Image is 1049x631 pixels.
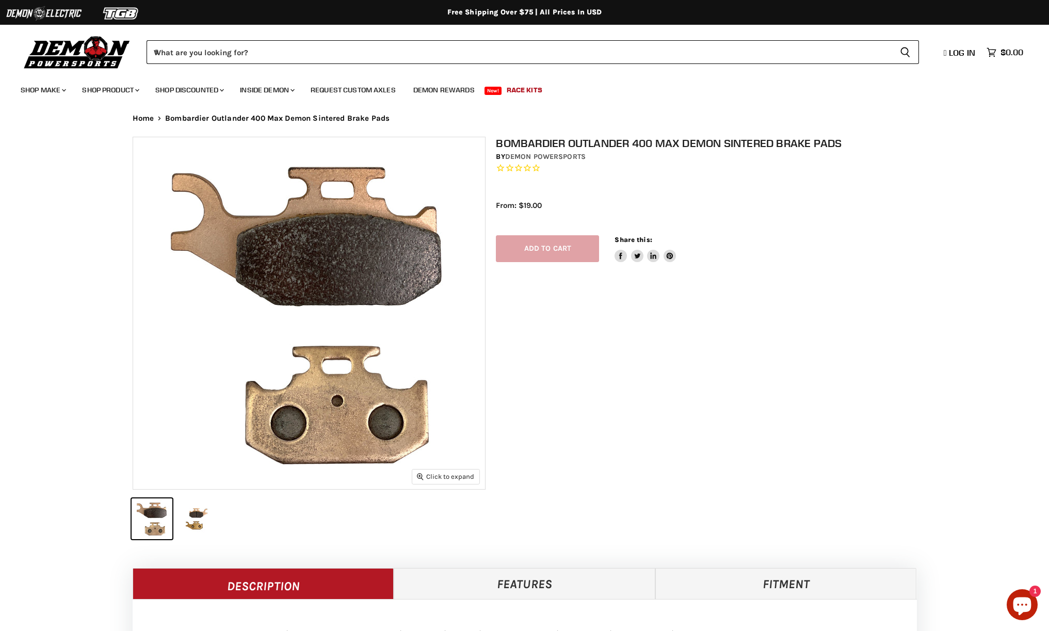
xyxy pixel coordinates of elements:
[981,45,1028,60] a: $0.00
[499,79,550,101] a: Race Kits
[496,163,927,174] span: Rated 0.0 out of 5 stars 0 reviews
[175,498,216,539] button: Bombardier Outlander 400 Max Demon Sintered Brake Pads thumbnail
[303,79,404,101] a: Request Custom Axles
[133,568,394,599] a: Description
[655,568,917,599] a: Fitment
[5,4,83,23] img: Demon Electric Logo 2
[21,34,134,70] img: Demon Powersports
[13,79,72,101] a: Shop Make
[132,498,172,539] button: Bombardier Outlander 400 Max Demon Sintered Brake Pads thumbnail
[133,137,485,489] img: Bombardier Outlander 400 Max Demon Sintered Brake Pads
[939,48,981,57] a: Log in
[112,8,938,17] div: Free Shipping Over $75 | All Prices In USD
[496,151,927,163] div: by
[406,79,482,101] a: Demon Rewards
[394,568,655,599] a: Features
[74,79,146,101] a: Shop Product
[412,470,479,483] button: Click to expand
[485,87,502,95] span: New!
[949,47,975,58] span: Log in
[496,201,542,210] span: From: $19.00
[615,236,652,244] span: Share this:
[165,114,390,123] span: Bombardier Outlander 400 Max Demon Sintered Brake Pads
[505,152,586,161] a: Demon Powersports
[112,114,938,123] nav: Breadcrumbs
[1004,589,1041,623] inbox-online-store-chat: Shopify online store chat
[148,79,230,101] a: Shop Discounted
[83,4,160,23] img: TGB Logo 2
[496,137,927,150] h1: Bombardier Outlander 400 Max Demon Sintered Brake Pads
[147,40,892,64] input: When autocomplete results are available use up and down arrows to review and enter to select
[13,75,1021,101] ul: Main menu
[232,79,301,101] a: Inside Demon
[892,40,919,64] button: Search
[417,473,474,480] span: Click to expand
[133,114,154,123] a: Home
[147,40,919,64] form: Product
[615,235,676,263] aside: Share this:
[1000,47,1023,57] span: $0.00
